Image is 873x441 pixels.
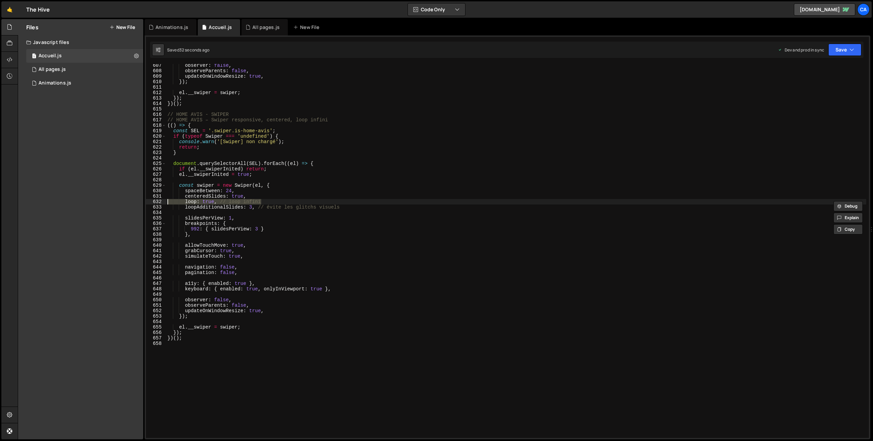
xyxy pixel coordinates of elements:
div: 651 [146,303,166,308]
div: 627 [146,172,166,177]
a: Ca [857,3,870,16]
div: 638 [146,232,166,237]
div: 624 [146,155,166,161]
div: 614 [146,101,166,106]
div: 645 [146,270,166,275]
div: 652 [146,308,166,314]
div: 617 [146,117,166,123]
div: 608 [146,68,166,74]
div: 636 [146,221,166,226]
h2: Files [26,24,39,31]
div: 643 [146,259,166,264]
div: Saved [167,47,209,53]
div: 620 [146,134,166,139]
div: 630 [146,188,166,194]
div: 626 [146,166,166,172]
div: 649 [146,292,166,297]
div: Accueil.js [209,24,232,31]
div: 654 [146,319,166,324]
div: 17034/46801.js [26,49,143,63]
div: 622 [146,145,166,150]
div: 639 [146,237,166,243]
div: 615 [146,106,166,112]
div: 17034/46803.js [26,63,143,76]
div: 612 [146,90,166,95]
div: 607 [146,63,166,68]
div: 646 [146,275,166,281]
a: [DOMAIN_NAME] [794,3,855,16]
div: Dev and prod in sync [778,47,824,53]
div: 633 [146,204,166,210]
div: 656 [146,330,166,335]
div: 644 [146,264,166,270]
div: 625 [146,161,166,166]
div: 619 [146,128,166,134]
button: Code Only [408,3,465,16]
div: 634 [146,210,166,215]
div: The Hive [26,5,50,14]
div: 629 [146,183,166,188]
div: All pages.js [39,66,66,73]
div: 618 [146,123,166,128]
button: Debug [833,201,863,211]
div: 17034/46849.js [26,76,143,90]
a: 🤙 [1,1,18,18]
div: 648 [146,286,166,292]
div: Javascript files [18,35,143,49]
div: Animations.js [156,24,188,31]
div: 642 [146,254,166,259]
button: New File [109,25,135,30]
div: All pages.js [252,24,280,31]
div: Animations.js [39,80,71,86]
div: 650 [146,297,166,303]
div: 613 [146,95,166,101]
div: 637 [146,226,166,232]
div: 653 [146,314,166,319]
button: Explain [833,213,863,223]
span: 1 [32,54,36,59]
div: 641 [146,248,166,254]
div: 631 [146,194,166,199]
div: 647 [146,281,166,286]
div: 628 [146,177,166,183]
div: 609 [146,74,166,79]
button: Save [828,44,861,56]
div: 657 [146,335,166,341]
div: 32 seconds ago [179,47,209,53]
div: 621 [146,139,166,145]
div: 610 [146,79,166,85]
div: 632 [146,199,166,204]
div: 658 [146,341,166,346]
div: New File [293,24,322,31]
div: 623 [146,150,166,155]
div: Accueil.js [39,53,62,59]
div: 616 [146,112,166,117]
div: 655 [146,324,166,330]
div: 640 [146,243,166,248]
div: 635 [146,215,166,221]
div: 611 [146,85,166,90]
button: Copy [833,224,863,234]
